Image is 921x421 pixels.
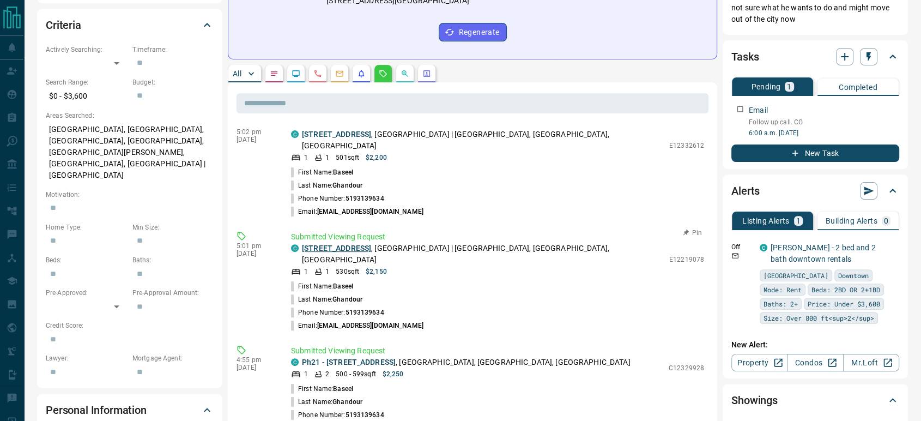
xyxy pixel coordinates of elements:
p: First Name: [291,384,353,394]
p: Lawyer: [46,353,127,363]
span: Baseel [333,282,353,290]
p: C12329928 [669,363,704,373]
svg: Emails [335,69,344,78]
p: 500 - 599 sqft [336,369,375,379]
span: 5193139634 [345,195,384,202]
span: Beds: 2BD OR 2+1BD [811,284,880,295]
p: , [GEOGRAPHIC_DATA] | [GEOGRAPHIC_DATA], [GEOGRAPHIC_DATA], [GEOGRAPHIC_DATA] [302,243,664,266]
p: 1 [325,267,329,276]
span: 5193139634 [345,309,384,316]
a: Condos [787,354,843,371]
svg: Email [731,252,739,260]
p: 501 sqft [336,153,359,163]
p: Beds: [46,255,127,265]
p: Phone Number: [291,308,384,317]
p: 4:55 pm [237,356,275,364]
svg: Requests [379,69,387,78]
p: 530 sqft [336,267,359,276]
p: 5:02 pm [237,128,275,136]
span: [GEOGRAPHIC_DATA] [764,270,828,281]
p: Actively Searching: [46,45,127,55]
svg: Agent Actions [422,69,431,78]
div: condos.ca [760,244,767,251]
span: [EMAIL_ADDRESS][DOMAIN_NAME] [317,208,423,215]
h2: Alerts [731,182,760,200]
p: Areas Searched: [46,111,214,121]
h2: Criteria [46,16,81,34]
p: Budget: [132,77,214,87]
p: All [233,70,241,77]
p: Home Type: [46,222,127,232]
p: Pre-Approved: [46,288,127,298]
p: [DATE] [237,250,275,257]
p: 0 [884,217,888,225]
span: [EMAIL_ADDRESS][DOMAIN_NAME] [317,322,423,329]
span: Ghandour [332,296,362,303]
svg: Notes [270,69,278,78]
span: Baths: 2+ [764,298,798,309]
p: New Alert: [731,339,899,351]
p: Follow up call. CG [749,117,899,127]
p: $0 - $3,600 [46,87,127,105]
p: 1 [796,217,801,225]
p: 1 [304,267,308,276]
p: Submitted Viewing Request [291,345,704,357]
p: Phone Number: [291,410,384,420]
p: Credit Score: [46,321,214,330]
p: , [GEOGRAPHIC_DATA], [GEOGRAPHIC_DATA], [GEOGRAPHIC_DATA] [302,357,631,368]
p: Min Size: [132,222,214,232]
div: Tasks [731,44,899,70]
div: Showings [731,387,899,413]
a: [STREET_ADDRESS] [302,130,371,139]
span: Size: Over 800 ft<sup>2</sup> [764,312,874,323]
p: 6:00 a.m. [DATE] [749,128,899,138]
p: Completed [839,83,877,91]
svg: Opportunities [401,69,409,78]
span: Price: Under $3,600 [808,298,880,309]
p: Submitted Viewing Request [291,231,704,243]
p: Last Name: [291,397,362,407]
span: Ghandour [332,398,362,406]
p: Last Name: [291,294,362,304]
span: Baseel [333,385,353,393]
p: , [GEOGRAPHIC_DATA] | [GEOGRAPHIC_DATA], [GEOGRAPHIC_DATA], [GEOGRAPHIC_DATA] [302,129,664,152]
p: Phone Number: [291,194,384,203]
a: [STREET_ADDRESS] [302,244,371,252]
p: E12219078 [669,255,704,264]
a: Property [731,354,787,371]
button: Pin [677,228,708,238]
span: Downtown [838,270,869,281]
p: First Name: [291,281,353,291]
h2: Personal Information [46,401,147,419]
p: [DATE] [237,364,275,371]
div: Alerts [731,178,899,204]
p: $2,200 [366,153,387,163]
h2: Tasks [731,48,759,65]
p: not sure what he wants to do and might move out of the city now [731,2,899,25]
div: condos.ca [291,358,299,366]
p: 1 [787,83,791,91]
p: 1 [304,369,308,379]
p: 1 [325,153,329,163]
p: Pre-Approval Amount: [132,288,214,298]
p: Email [749,105,768,116]
p: E12332612 [669,141,704,151]
p: Last Name: [291,181,362,190]
p: Email: [291,207,423,216]
div: Criteria [46,12,214,38]
p: Motivation: [46,190,214,200]
p: Listing Alerts [742,217,790,225]
a: Ph21 - [STREET_ADDRESS] [302,358,396,366]
p: Email: [291,321,423,330]
p: $2,250 [383,369,404,379]
h2: Showings [731,392,778,409]
p: [GEOGRAPHIC_DATA], [GEOGRAPHIC_DATA], [GEOGRAPHIC_DATA], [GEOGRAPHIC_DATA], [GEOGRAPHIC_DATA][PER... [46,121,214,184]
p: 1 [304,153,308,163]
p: Search Range: [46,77,127,87]
p: Timeframe: [132,45,214,55]
p: Off [731,242,753,252]
svg: Calls [313,69,322,78]
svg: Listing Alerts [357,69,366,78]
div: condos.ca [291,244,299,252]
svg: Lead Browsing Activity [292,69,300,78]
